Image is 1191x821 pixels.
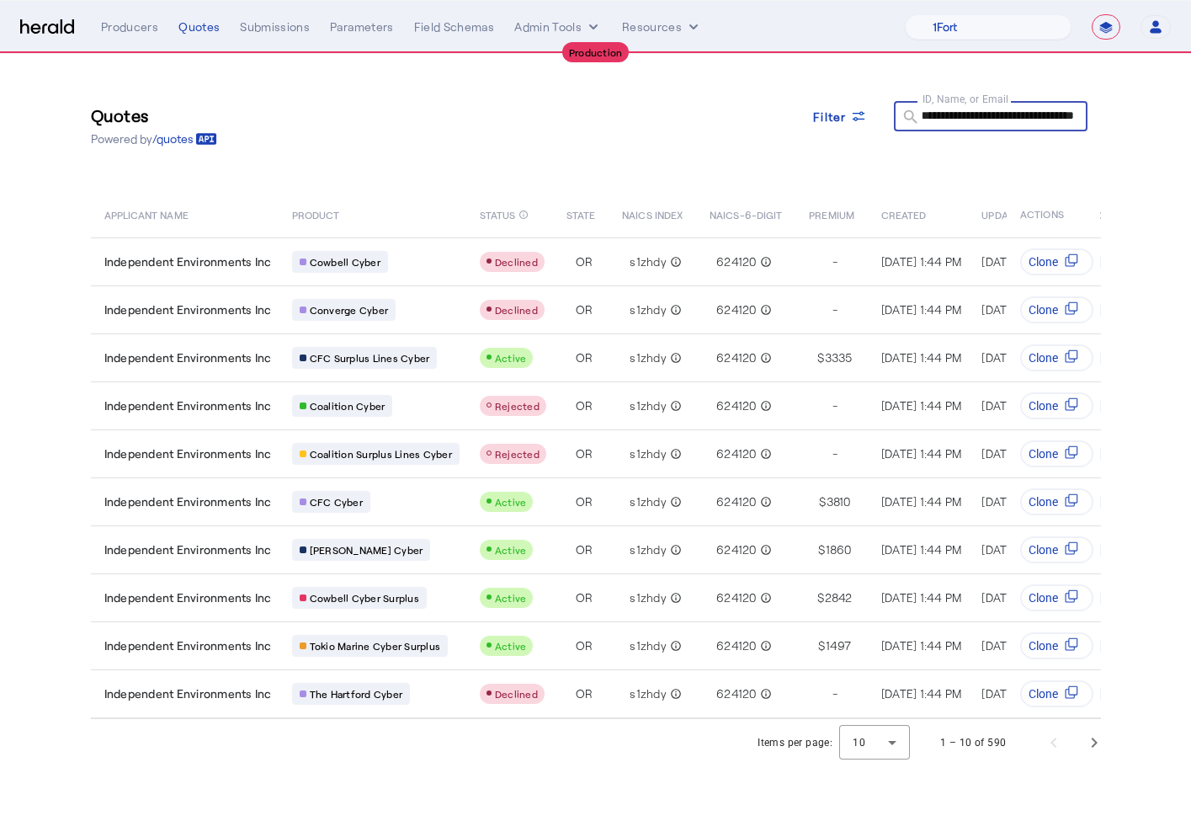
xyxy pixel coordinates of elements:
span: Clone [1029,397,1059,414]
div: Items per page: [758,734,832,751]
button: Clone [1021,488,1094,515]
span: APPLICANT NAME [104,205,189,222]
button: Clone [1021,632,1094,659]
span: 3810 [827,493,851,510]
span: 3335 [825,349,853,366]
button: Clone [1021,344,1094,371]
span: s1zhdy [630,253,667,270]
mat-icon: info_outline [667,685,682,702]
mat-icon: info_outline [667,301,682,318]
p: Powered by [91,131,217,147]
span: 624120 [716,541,757,558]
mat-icon: search [894,108,922,129]
button: Clone [1021,536,1094,563]
span: 624120 [716,685,757,702]
span: Clone [1029,349,1059,366]
span: Active [495,496,527,508]
span: 2842 [825,589,853,606]
div: Parameters [330,19,394,35]
mat-icon: info_outline [667,397,682,414]
img: Herald Logo [20,19,74,35]
span: Rejected [495,400,540,412]
span: Declined [495,688,538,700]
mat-icon: info_outline [667,493,682,510]
span: 624120 [716,253,757,270]
button: Clone [1021,248,1094,275]
span: [DATE] 1:47 PM [981,350,1061,365]
span: Clone [1029,445,1059,462]
span: - [832,397,837,414]
span: CREATED [881,205,927,222]
span: Clone [1029,301,1059,318]
h3: Quotes [91,104,217,127]
span: UPDATED [981,205,1026,222]
span: 624120 [716,589,757,606]
span: OR [576,349,593,366]
span: s1zhdy [630,685,667,702]
span: OR [576,493,593,510]
span: [DATE] 1:44 PM [881,254,962,269]
mat-icon: info_outline [757,349,772,366]
span: - [832,301,837,318]
span: $ [817,589,824,606]
span: Active [495,544,527,556]
span: 624120 [716,397,757,414]
span: [DATE] 1:44 PM [881,398,962,413]
span: [DATE] 1:44 PM [881,302,962,317]
mat-icon: info_outline [757,253,772,270]
span: Independent Environments Inc [104,493,272,510]
span: [DATE] 1:45 PM [981,302,1061,317]
span: Independent Environments Inc [104,445,272,462]
span: OR [576,301,593,318]
span: Independent Environments Inc [104,589,272,606]
span: OR [576,685,593,702]
span: - [832,253,837,270]
span: Rejected [495,448,540,460]
span: $ [818,541,825,558]
span: [DATE] 1:45 PM [981,494,1061,509]
span: NAICS INDEX [622,205,683,222]
span: s1zhdy [630,637,667,654]
span: [DATE] 1:44 PM [881,590,962,605]
span: OR [576,589,593,606]
span: s1zhdy [630,349,667,366]
mat-icon: info_outline [757,445,772,462]
span: Clone [1029,589,1059,606]
span: 624120 [716,493,757,510]
mat-label: ID, Name, or Email [922,93,1009,104]
span: - [832,685,837,702]
span: Clone [1029,253,1059,270]
div: Quotes [178,19,220,35]
button: Resources dropdown menu [622,19,702,35]
span: NAICS-6-DIGIT [710,205,782,222]
span: [DATE] 1:44 PM [981,686,1062,701]
th: ACTIONS [1007,190,1101,237]
mat-icon: info_outline [757,493,772,510]
span: The Hartford Cyber [310,687,403,701]
span: Clone [1029,685,1059,702]
mat-icon: info_outline [667,253,682,270]
button: internal dropdown menu [514,19,602,35]
span: Tokio Marine Cyber Surplus [310,639,441,653]
div: Producers [101,19,158,35]
span: s1zhdy [630,541,667,558]
a: /quotes [152,131,217,147]
span: Independent Environments Inc [104,301,272,318]
span: OR [576,541,593,558]
span: [DATE] 1:44 PM [881,638,962,653]
span: Clone [1029,637,1059,654]
span: Declined [495,256,538,268]
span: [DATE] 1:44 PM [981,446,1062,461]
mat-icon: info_outline [667,349,682,366]
div: Submissions [240,19,310,35]
span: $ [817,349,824,366]
span: Cowbell Cyber [310,255,380,269]
span: Active [495,640,527,652]
span: Coalition Surplus Lines Cyber [310,447,452,461]
mat-icon: info_outline [667,445,682,462]
div: Production [562,42,630,62]
span: Coalition Cyber [310,399,385,413]
button: Filter [800,101,880,131]
span: Independent Environments Inc [104,349,272,366]
span: [DATE] 1:44 PM [881,494,962,509]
